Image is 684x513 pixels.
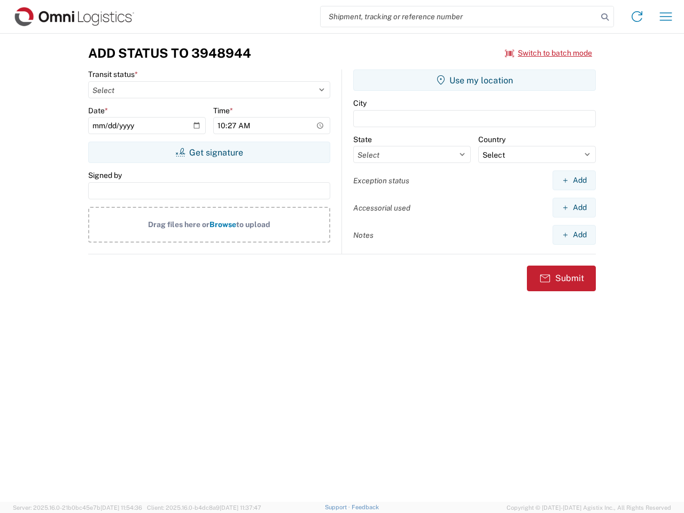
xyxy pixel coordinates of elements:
[527,266,596,291] button: Submit
[353,135,372,144] label: State
[553,198,596,217] button: Add
[325,504,352,510] a: Support
[88,69,138,79] label: Transit status
[88,170,122,180] label: Signed by
[353,203,410,213] label: Accessorial used
[352,504,379,510] a: Feedback
[553,225,596,245] button: Add
[147,504,261,511] span: Client: 2025.16.0-b4dc8a9
[507,503,671,512] span: Copyright © [DATE]-[DATE] Agistix Inc., All Rights Reserved
[209,220,236,229] span: Browse
[13,504,142,511] span: Server: 2025.16.0-21b0bc45e7b
[220,504,261,511] span: [DATE] 11:37:47
[148,220,209,229] span: Drag files here or
[213,106,233,115] label: Time
[353,69,596,91] button: Use my location
[353,230,374,240] label: Notes
[553,170,596,190] button: Add
[88,106,108,115] label: Date
[321,6,597,27] input: Shipment, tracking or reference number
[505,44,592,62] button: Switch to batch mode
[478,135,506,144] label: Country
[236,220,270,229] span: to upload
[353,98,367,108] label: City
[88,45,251,61] h3: Add Status to 3948944
[88,142,330,163] button: Get signature
[100,504,142,511] span: [DATE] 11:54:36
[353,176,409,185] label: Exception status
